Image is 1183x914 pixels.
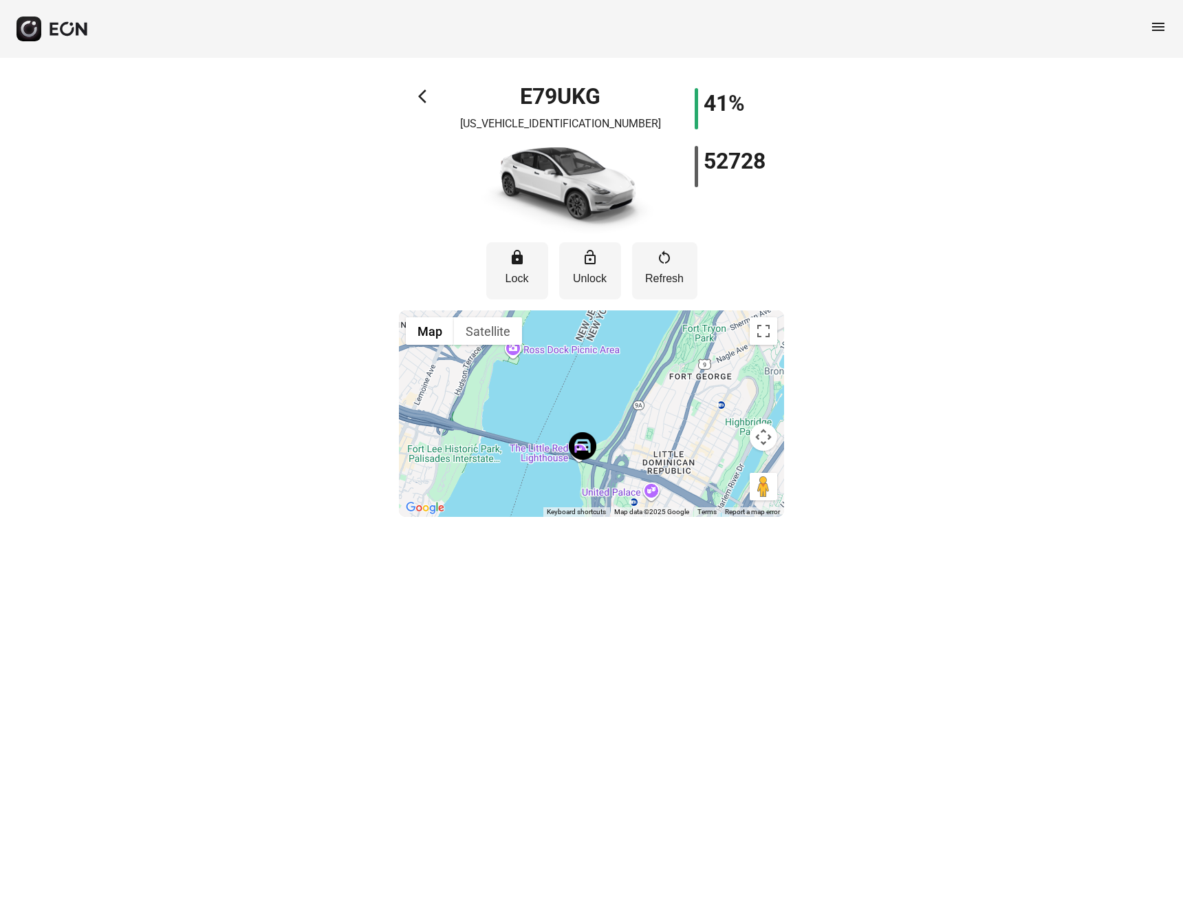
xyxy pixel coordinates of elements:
button: Show satellite imagery [454,317,522,345]
h1: E79UKG [520,88,600,105]
span: restart_alt [656,249,673,266]
button: Toggle fullscreen view [750,317,777,345]
button: Lock [486,242,548,299]
p: [US_VEHICLE_IDENTIFICATION_NUMBER] [460,116,661,132]
a: Report a map error [725,508,780,516]
span: lock [509,249,525,266]
p: Lock [493,270,541,287]
span: menu [1150,19,1166,35]
button: Show street map [406,317,454,345]
button: Refresh [632,242,697,299]
span: lock_open [582,249,598,266]
img: car [464,138,657,234]
button: Drag Pegman onto the map to open Street View [750,473,777,500]
span: Map data ©2025 Google [614,508,689,516]
p: Unlock [566,270,614,287]
a: Terms (opens in new tab) [697,508,717,516]
h1: 41% [704,95,745,111]
span: arrow_back_ios [418,88,435,105]
button: Unlock [559,242,621,299]
a: Open this area in Google Maps (opens a new window) [402,499,448,517]
p: Refresh [639,270,691,287]
button: Map camera controls [750,423,777,451]
h1: 52728 [704,153,766,169]
img: Google [402,499,448,517]
button: Keyboard shortcuts [547,507,606,517]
